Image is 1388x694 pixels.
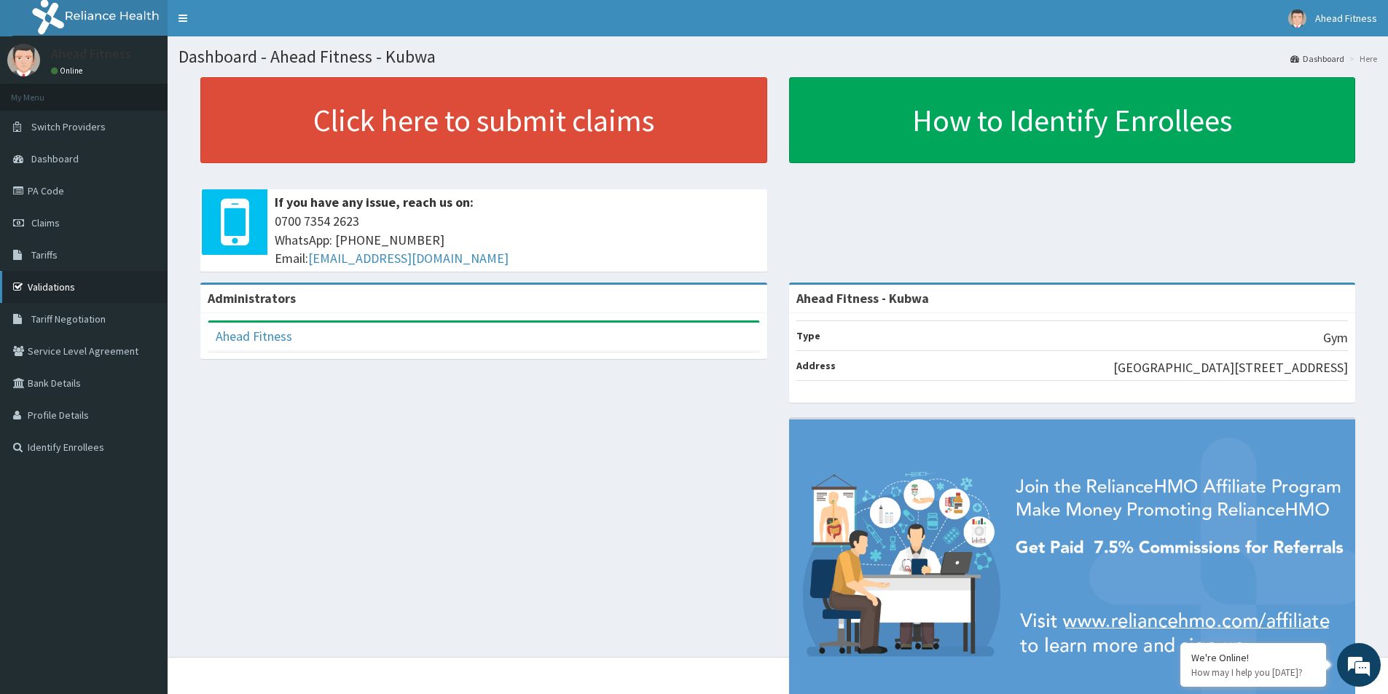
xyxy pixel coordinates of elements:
span: Tariff Negotiation [31,312,106,326]
a: Click here to submit claims [200,77,767,163]
p: [GEOGRAPHIC_DATA][STREET_ADDRESS] [1113,358,1348,377]
b: Type [796,329,820,342]
strong: Ahead Fitness - Kubwa [796,290,929,307]
b: If you have any issue, reach us on: [275,194,474,210]
span: 0700 7354 2623 WhatsApp: [PHONE_NUMBER] Email: [275,212,760,268]
b: Administrators [208,290,296,307]
b: Address [796,359,836,372]
a: How to Identify Enrollees [789,77,1356,163]
img: User Image [7,44,40,76]
li: Here [1346,52,1377,65]
span: Claims [31,216,60,229]
span: Ahead Fitness [1315,12,1377,25]
a: [EMAIL_ADDRESS][DOMAIN_NAME] [308,250,509,267]
p: How may I help you today? [1191,666,1315,679]
span: Switch Providers [31,120,106,133]
img: User Image [1288,9,1306,28]
h1: Dashboard - Ahead Fitness - Kubwa [179,47,1377,66]
p: Ahead Fitness [51,47,131,60]
a: Dashboard [1290,52,1344,65]
a: Ahead Fitness [216,328,292,344]
span: Tariffs [31,248,58,261]
span: Dashboard [31,152,79,165]
a: Online [51,66,86,76]
p: Gym [1323,328,1348,347]
div: We're Online! [1191,651,1315,664]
